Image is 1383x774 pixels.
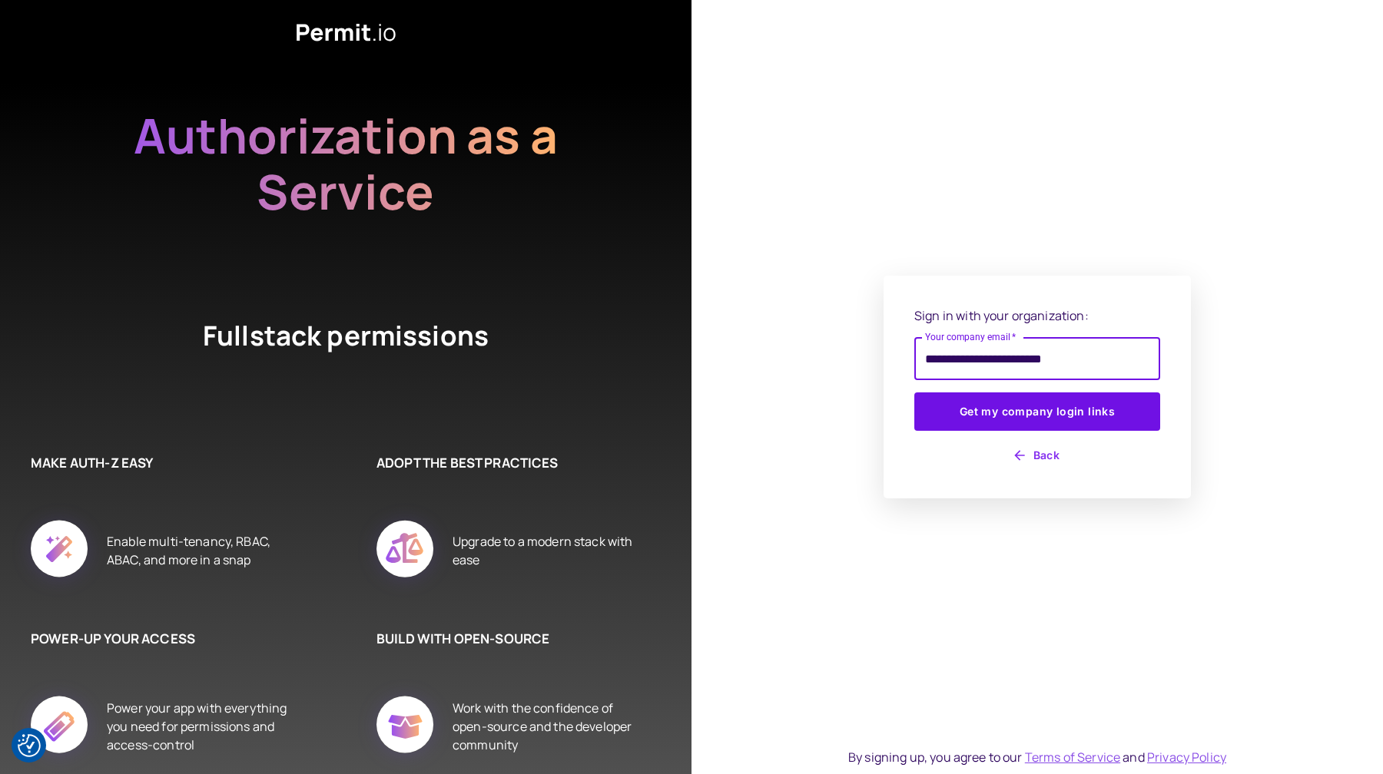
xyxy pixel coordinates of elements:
button: Back [914,443,1160,468]
h2: Authorization as a Service [85,107,607,242]
div: Work with the confidence of open-source and the developer community [453,679,645,774]
div: By signing up, you agree to our and [848,748,1226,766]
img: Revisit consent button [18,734,41,757]
h6: ADOPT THE BEST PRACTICES [376,453,645,473]
label: Your company email [925,330,1017,343]
button: Consent Preferences [18,734,41,757]
h6: BUILD WITH OPEN-SOURCE [376,629,645,649]
button: Get my company login links [914,392,1160,431]
h4: Fullstack permissions [146,317,546,392]
div: Enable multi-tenancy, RBAC, ABAC, and more in a snap [107,503,300,598]
a: Privacy Policy [1147,749,1226,766]
div: Power your app with everything you need for permissions and access-control [107,679,300,774]
div: Upgrade to a modern stack with ease [453,503,645,598]
p: Sign in with your organization: [914,306,1160,325]
h6: POWER-UP YOUR ACCESS [31,629,300,649]
a: Terms of Service [1025,749,1120,766]
h6: MAKE AUTH-Z EASY [31,453,300,473]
